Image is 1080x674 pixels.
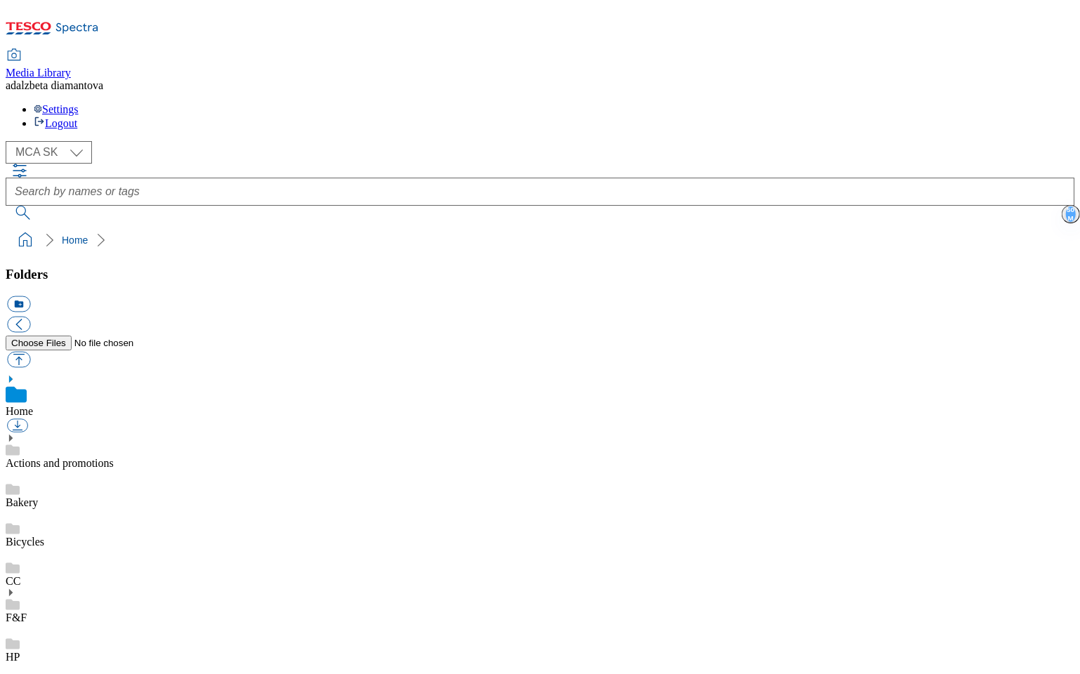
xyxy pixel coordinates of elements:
[16,79,103,91] span: alzbeta diamantova
[6,496,38,508] a: Bakery
[6,457,114,469] a: Actions and promotions
[6,227,1074,253] nav: breadcrumb
[6,267,1074,282] h3: Folders
[34,117,77,129] a: Logout
[34,103,79,115] a: Settings
[6,178,1074,206] input: Search by names or tags
[6,612,27,623] a: F&F
[62,234,88,246] a: Home
[6,651,20,663] a: HP
[6,405,33,417] a: Home
[6,575,20,587] a: CC
[6,79,16,91] span: ad
[6,50,71,79] a: Media Library
[14,229,37,251] a: home
[6,67,71,79] span: Media Library
[6,536,44,548] a: Bicycles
